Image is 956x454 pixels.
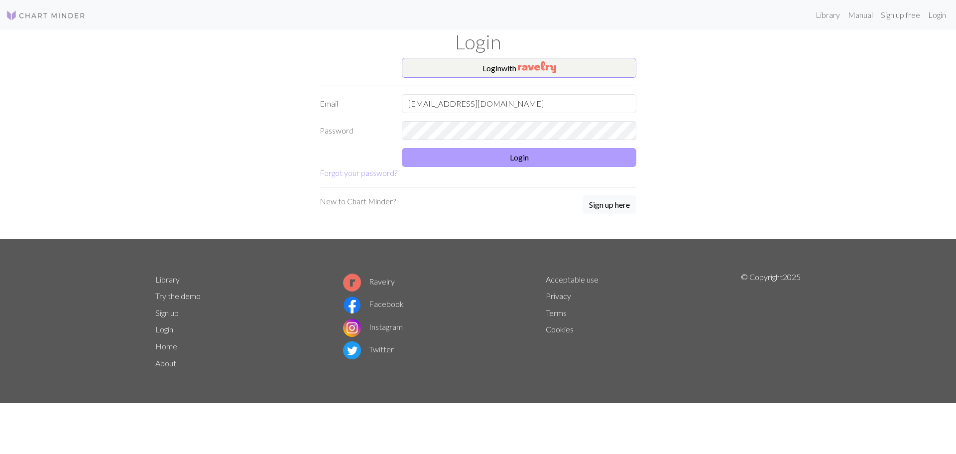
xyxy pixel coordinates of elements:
[741,271,801,372] p: © Copyright 2025
[155,324,173,334] a: Login
[343,344,394,354] a: Twitter
[518,61,556,73] img: Ravelry
[844,5,877,25] a: Manual
[924,5,950,25] a: Login
[343,322,403,331] a: Instagram
[343,274,361,292] img: Ravelry logo
[546,324,574,334] a: Cookies
[155,275,180,284] a: Library
[546,291,571,301] a: Privacy
[155,291,201,301] a: Try the demo
[314,121,396,140] label: Password
[343,319,361,337] img: Instagram logo
[546,308,567,317] a: Terms
[155,358,176,368] a: About
[343,299,404,308] a: Facebook
[314,94,396,113] label: Email
[343,277,395,286] a: Ravelry
[320,195,396,207] p: New to Chart Minder?
[877,5,924,25] a: Sign up free
[343,296,361,314] img: Facebook logo
[402,148,636,167] button: Login
[583,195,636,215] a: Sign up here
[402,58,636,78] button: Loginwith
[6,9,86,21] img: Logo
[546,275,598,284] a: Acceptable use
[320,168,397,177] a: Forgot your password?
[155,341,177,351] a: Home
[149,30,807,54] h1: Login
[583,195,636,214] button: Sign up here
[343,341,361,359] img: Twitter logo
[812,5,844,25] a: Library
[155,308,179,317] a: Sign up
